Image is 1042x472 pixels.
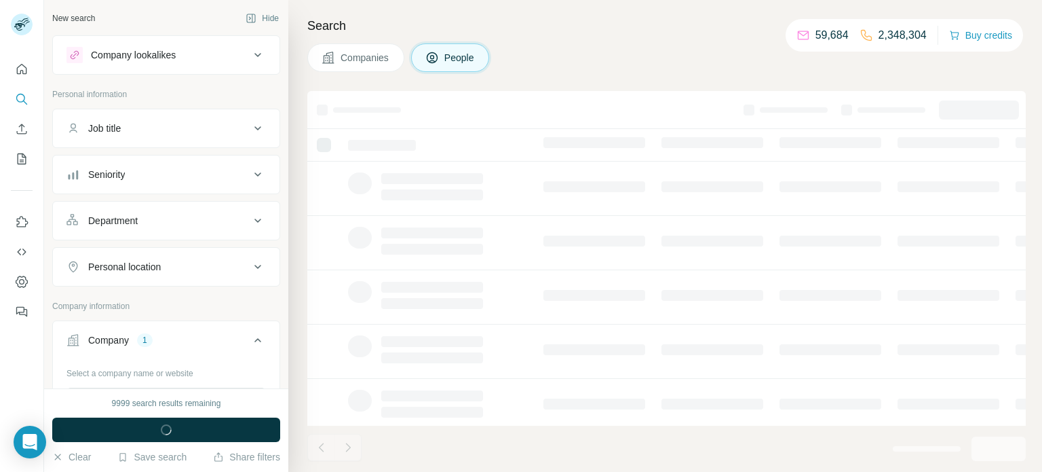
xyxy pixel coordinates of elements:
button: Seniority [53,158,279,191]
span: Companies [341,51,390,65]
div: Seniority [88,168,125,181]
div: 9999 search results remaining [112,397,221,410]
div: Department [88,214,138,228]
button: Save search [117,450,187,464]
button: Buy credits [949,26,1012,45]
div: Personal location [88,260,161,274]
button: Share filters [213,450,280,464]
button: Department [53,204,279,237]
button: Job title [53,112,279,145]
div: Open Intercom Messenger [14,426,46,458]
span: People [444,51,476,65]
button: Feedback [11,299,33,324]
p: 59,684 [815,27,849,43]
button: Use Surfe on LinkedIn [11,210,33,234]
button: Personal location [53,251,279,283]
button: Search [11,87,33,111]
button: Dashboard [11,270,33,294]
button: Use Surfe API [11,240,33,264]
p: Company information [52,300,280,312]
p: Personal information [52,88,280,101]
button: Enrich CSV [11,117,33,141]
button: Quick start [11,57,33,81]
button: Company1 [53,324,279,362]
button: Hide [236,8,288,29]
h4: Search [307,16,1026,35]
div: Select a company name or website [66,362,266,380]
button: Clear [52,450,91,464]
button: Company lookalikes [53,39,279,71]
div: 1 [137,334,153,346]
div: Job title [88,122,121,135]
div: Company [88,333,129,347]
div: Company lookalikes [91,48,176,62]
div: New search [52,12,95,24]
p: 2,348,304 [879,27,927,43]
button: My lists [11,147,33,171]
